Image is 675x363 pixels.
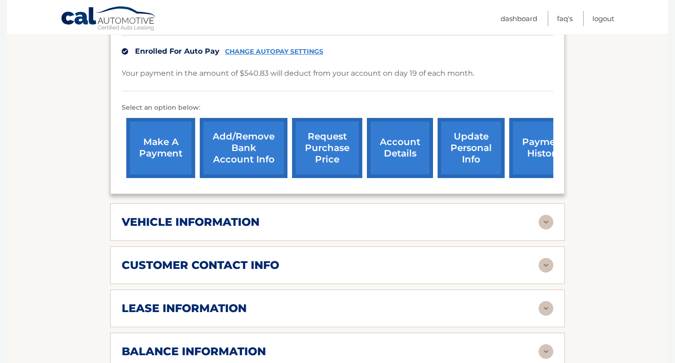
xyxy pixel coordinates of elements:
[122,48,128,55] img: check.svg
[135,47,219,56] span: Enrolled For Auto Pay
[509,118,578,178] a: payment history
[122,258,279,272] h2: customer contact info
[122,67,474,80] p: Your payment in the amount of $540.83 will deduct from your account on day 19 of each month.
[126,118,195,178] a: make a payment
[438,118,505,178] a: update personal info
[501,11,537,26] a: Dashboard
[122,302,247,315] h2: lease information
[225,48,323,56] a: CHANGE AUTOPAY SETTINGS
[539,258,553,273] img: accordion-rest.svg
[592,11,614,26] a: Logout
[200,118,287,178] a: Add/Remove bank account info
[557,11,573,26] a: FAQ's
[122,102,553,113] p: Select an option below:
[539,344,553,359] img: accordion-rest.svg
[122,215,259,229] h2: vehicle information
[61,6,157,33] a: Cal Automotive
[367,118,433,178] a: account details
[539,301,553,316] img: accordion-rest.svg
[292,118,362,178] a: request purchase price
[122,345,266,358] h2: balance information
[539,215,553,229] img: accordion-rest.svg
